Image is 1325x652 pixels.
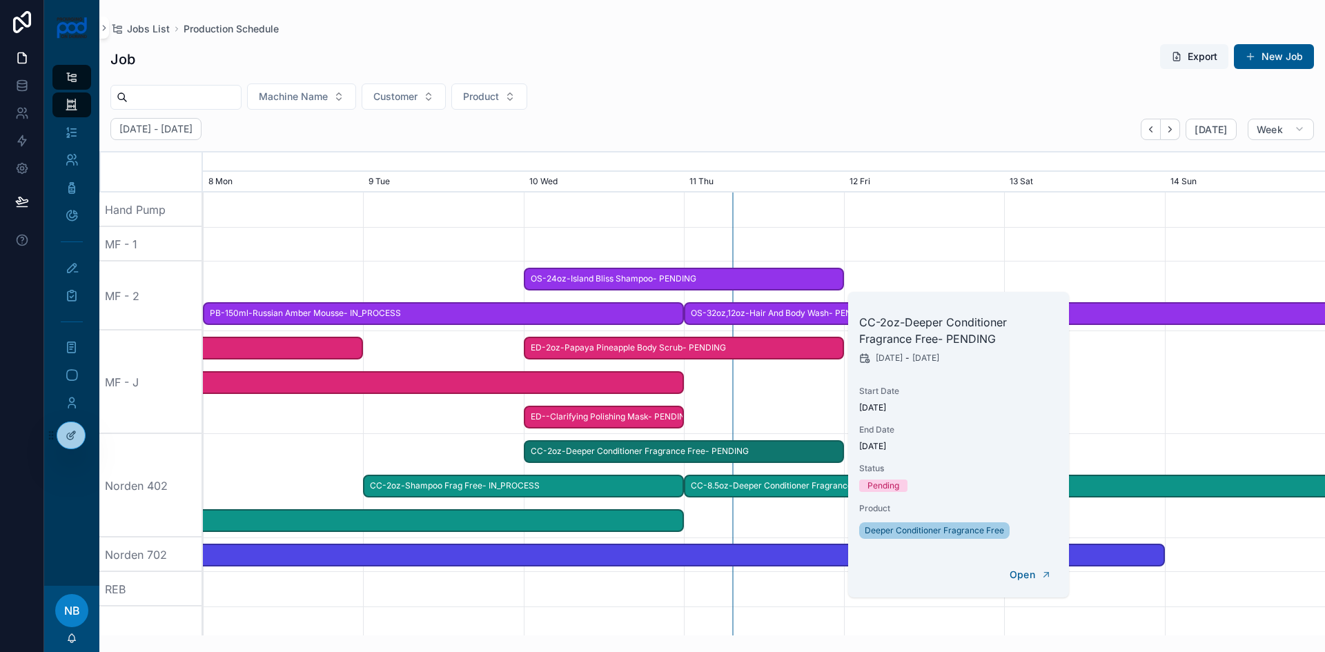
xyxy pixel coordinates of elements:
[524,440,845,463] div: CC-2oz-Deeper Conditioner Fragrance Free- PENDING
[524,406,684,428] div: ED--Clarifying Polishing Mask- PENDING
[1248,119,1314,141] button: Week
[1001,564,1061,586] button: Open
[1186,119,1236,141] button: [DATE]
[247,83,356,110] button: Select Button
[905,353,910,364] span: -
[99,572,203,606] div: REB
[203,172,363,192] div: 8 Mon
[912,353,939,364] span: [DATE]
[259,90,328,103] span: Machine Name
[99,434,203,537] div: Norden 402
[110,50,135,69] h1: Job
[524,172,684,192] div: 10 Wed
[859,522,1010,539] a: Deeper Conditioner Fragrance Free
[844,172,1004,192] div: 12 Fri
[867,480,899,492] div: Pending
[1234,44,1314,69] button: New Job
[64,602,80,619] span: NB
[524,337,845,359] div: ED-2oz-Papaya Pineapple Body Scrub- PENDING
[525,406,683,428] span: ED--Clarifying Polishing Mask- PENDING
[859,463,1058,474] span: Status
[859,424,1058,435] span: End Date
[127,22,170,36] span: Jobs List
[525,440,843,463] span: CC-2oz-Deeper Conditioner Fragrance Free- PENDING
[119,122,193,136] h2: [DATE] - [DATE]
[99,227,203,261] div: MF - 1
[1195,124,1227,136] span: [DATE]
[525,268,843,290] span: OS-24oz-Island Bliss Shampoo- PENDING
[99,537,203,572] div: Norden 702
[1010,569,1035,581] span: Open
[859,314,1058,347] h2: CC-2oz-Deeper Conditioner Fragrance Free- PENDING
[859,402,1058,413] span: [DATE]
[524,268,845,290] div: OS-24oz-Island Bliss Shampoo- PENDING
[451,83,527,110] button: Select Button
[99,261,203,330] div: MF - 2
[99,192,203,227] div: Hand Pump
[525,337,843,359] span: ED-2oz-Papaya Pineapple Body Scrub- PENDING
[865,525,1004,536] span: Deeper Conditioner Fragrance Free
[859,503,1058,514] span: Product
[362,83,446,110] button: Select Button
[1165,172,1325,192] div: 14 Sun
[204,302,683,325] span: PB-150ml-Russian Amber Mousse- IN_PROCESS
[1004,172,1164,192] div: 13 Sat
[859,386,1058,397] span: Start Date
[363,172,523,192] div: 9 Tue
[99,330,203,434] div: MF - J
[363,475,684,497] div: CC-2oz-Shampoo Frag Free- IN_PROCESS
[364,475,683,497] span: CC-2oz-Shampoo Frag Free- IN_PROCESS
[203,302,684,325] div: PB-150ml-Russian Amber Mousse- IN_PROCESS
[859,441,1058,452] span: [DATE]
[110,22,170,36] a: Jobs List
[1160,44,1228,69] button: Export
[684,172,844,192] div: 11 Thu
[44,55,99,433] div: scrollable content
[876,353,903,364] span: [DATE]
[463,90,499,103] span: Product
[1257,124,1283,136] span: Week
[184,22,279,36] a: Production Schedule
[56,17,88,39] img: App logo
[373,90,418,103] span: Customer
